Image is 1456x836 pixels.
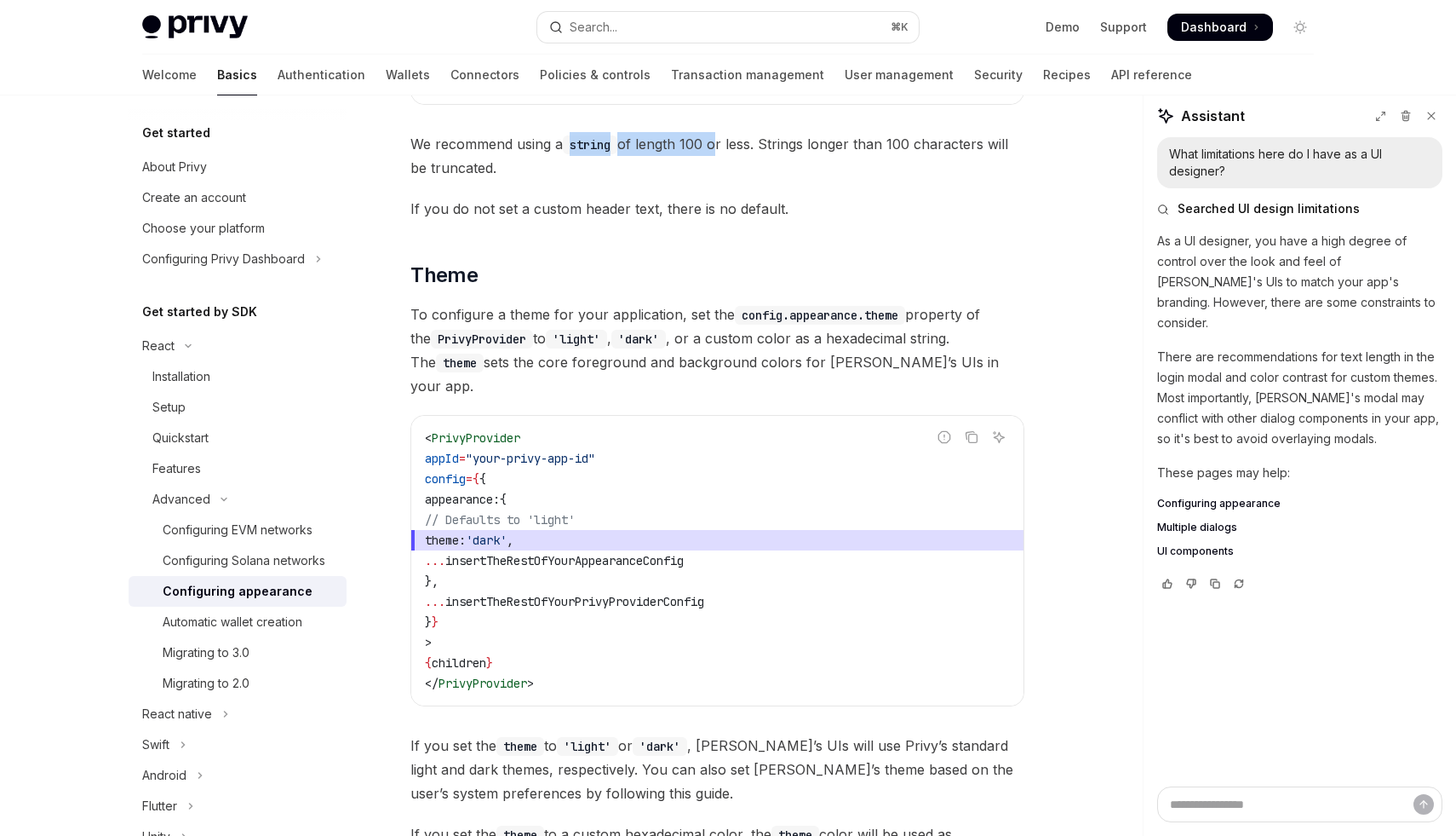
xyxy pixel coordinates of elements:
button: Toggle Android section [129,760,347,791]
a: Create an account [129,182,347,213]
span: config [425,471,466,487]
span: </ [425,676,439,691]
code: 'light' [546,330,607,349]
span: } [486,655,493,671]
span: Assistant [1181,106,1245,126]
a: Quickstart [129,423,347,453]
a: Policies & controls [540,55,651,95]
a: Support [1100,19,1147,36]
span: ... [425,553,445,568]
span: > [425,635,432,650]
span: UI components [1157,545,1234,558]
div: Migrating to 3.0 [163,643,249,663]
a: Migrating to 3.0 [129,637,347,668]
span: Dashboard [1181,19,1247,36]
a: Configuring EVM networks [129,515,347,545]
button: Searched UI design limitations [1157,200,1442,217]
a: Choose your platform [129,213,347,244]
span: > [527,676,534,691]
button: Vote that response was not good [1181,575,1201,592]
span: = [466,471,473,487]
span: PrivyProvider [439,676,527,691]
a: Setup [129,392,347,423]
span: { [479,471,486,487]
button: Toggle Configuring Privy Dashboard section [129,244,347,274]
a: UI components [1157,545,1442,558]
span: ⌘ K [891,20,909,34]
code: theme [436,354,484,372]
div: Choose your platform [142,218,265,239]
span: children [432,655,486,671]
span: appId [425,451,459,466]
img: light logo [142,15,248,39]
p: There are recommendations for text length in the login modal and color contrast for custom themes... [1157,347,1442,449]
span: { [425,655,432,671]
h5: Get started by SDK [142,302,257,322]
code: 'dark' [611,330,666,349]
div: About Privy [142,157,207,177]
span: Multiple dialogs [1157,521,1237,534]
div: Configuring appearance [163,581,312,602]
a: Configuring appearance [129,576,347,607]
a: Configuring Solana networks [129,545,347,576]
a: Connectors [450,55,519,95]
div: React [142,336,175,356]
a: Demo [1046,19,1080,36]
button: Toggle React section [129,331,347,361]
button: Report incorrect code [933,426,955,448]
div: React native [142,704,212,724]
a: Welcome [142,55,197,95]
button: Vote that response was good [1157,575,1178,592]
a: Recipes [1043,55,1091,95]
div: Flutter [142,796,177,816]
a: Basics [217,55,257,95]
a: Authentication [278,55,365,95]
a: User management [845,55,954,95]
div: Advanced [152,489,210,510]
textarea: Ask a question... [1157,787,1442,822]
a: About Privy [129,152,347,182]
button: Reload last chat [1229,575,1249,592]
div: Android [142,765,186,786]
h5: Get started [142,123,210,143]
a: Migrating to 2.0 [129,668,347,699]
button: Toggle React native section [129,699,347,729]
div: Swift [142,735,169,755]
span: If you set the to or , [PERSON_NAME]’s UIs will use Privy’s standard light and dark themes, respe... [410,734,1024,805]
span: insertTheRestOfYourPrivyProviderConfig [445,594,704,609]
span: insertTheRestOfYourAppearanceConfig [445,553,684,568]
a: Automatic wallet creation [129,607,347,637]
code: 'dark' [633,737,687,756]
span: < [425,430,432,446]
div: Create an account [142,187,246,208]
span: Searched UI design limitations [1178,200,1360,217]
a: Security [974,55,1023,95]
button: Copy the contents from the code block [960,426,983,448]
span: "your-privy-app-id" [466,451,595,466]
button: Toggle dark mode [1287,14,1314,41]
span: ... [425,594,445,609]
code: theme [496,737,544,756]
code: string [563,135,617,154]
code: 'light' [557,737,618,756]
a: Multiple dialogs [1157,521,1442,534]
span: To configure a theme for your application, set the property of the to , , or a custom color as a ... [410,303,1024,398]
span: We recommend using a of length 100 or less. Strings longer than 100 characters will be truncated. [410,132,1024,180]
button: Toggle Flutter section [129,791,347,822]
a: Wallets [386,55,430,95]
a: Dashboard [1167,14,1273,41]
button: Ask AI [988,426,1010,448]
div: Setup [152,397,186,418]
button: Send message [1413,794,1434,815]
div: What limitations here do I have as a UI designer? [1169,146,1430,180]
p: These pages may help: [1157,463,1442,483]
button: Toggle Advanced section [129,484,347,515]
div: Migrating to 2.0 [163,673,249,694]
p: As a UI designer, you have a high degree of control over the look and feel of [PERSON_NAME]'s UIs... [1157,231,1442,333]
div: Configuring EVM networks [163,520,312,540]
a: Configuring appearance [1157,497,1442,510]
div: Configuring Solana networks [163,551,325,571]
div: Configuring Privy Dashboard [142,249,305,269]
span: }, [425,574,439,589]
span: } [432,614,439,630]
